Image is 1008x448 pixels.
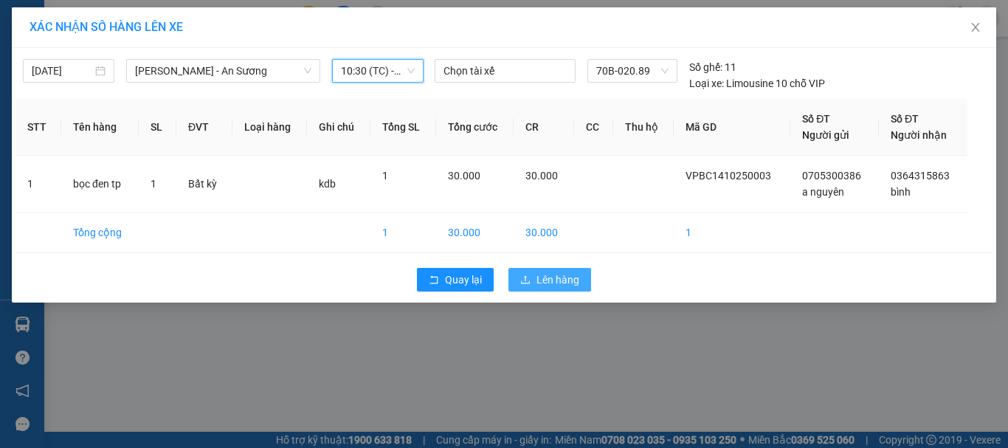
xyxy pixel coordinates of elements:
[74,94,156,105] span: VPBC1410250003
[32,107,90,116] span: 10:43:19 [DATE]
[674,213,790,253] td: 1
[61,213,139,253] td: Tổng cộng
[891,113,919,125] span: Số ĐT
[429,275,439,286] span: rollback
[802,113,830,125] span: Số ĐT
[445,272,482,288] span: Quay lại
[303,66,312,75] span: down
[613,99,674,156] th: Thu hộ
[4,95,156,104] span: [PERSON_NAME]:
[370,99,436,156] th: Tổng SL
[436,99,514,156] th: Tổng cước
[232,99,308,156] th: Loại hàng
[370,213,436,253] td: 1
[536,272,579,288] span: Lên hàng
[686,170,771,182] span: VPBC1410250003
[970,21,981,33] span: close
[689,75,724,92] span: Loại xe:
[15,156,61,213] td: 1
[176,156,232,213] td: Bất kỳ
[61,156,139,213] td: bọc đen tp
[689,59,736,75] div: 11
[514,213,573,253] td: 30.000
[574,99,613,156] th: CC
[319,178,336,190] span: kdb
[689,59,722,75] span: Số ghế:
[117,8,202,21] strong: ĐỒNG PHƯỚC
[135,60,311,82] span: Châu Thành - An Sương
[151,178,156,190] span: 1
[891,129,947,141] span: Người nhận
[596,60,669,82] span: 70B-020.89
[436,213,514,253] td: 30.000
[448,170,480,182] span: 30.000
[514,99,573,156] th: CR
[891,186,911,198] span: bình
[4,107,90,116] span: In ngày:
[382,170,388,182] span: 1
[15,99,61,156] th: STT
[117,44,203,63] span: 01 Võ Văn Truyện, KP.1, Phường 2
[40,80,181,92] span: -----------------------------------------
[891,170,950,182] span: 0364315863
[525,170,558,182] span: 30.000
[5,9,71,74] img: logo
[508,268,591,292] button: uploadLên hàng
[61,99,139,156] th: Tên hàng
[802,170,861,182] span: 0705300386
[176,99,232,156] th: ĐVT
[520,275,531,286] span: upload
[32,63,92,79] input: 14/10/2025
[689,75,825,92] div: Limousine 10 chỗ VIP
[341,60,415,82] span: 10:30 (TC) - 70B-020.89
[802,129,849,141] span: Người gửi
[30,20,183,34] span: XÁC NHẬN SỐ HÀNG LÊN XE
[955,7,996,49] button: Close
[117,66,181,75] span: Hotline: 19001152
[307,99,370,156] th: Ghi chú
[674,99,790,156] th: Mã GD
[802,186,844,198] span: a nguyên
[117,24,199,42] span: Bến xe [GEOGRAPHIC_DATA]
[417,268,494,292] button: rollbackQuay lại
[139,99,176,156] th: SL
